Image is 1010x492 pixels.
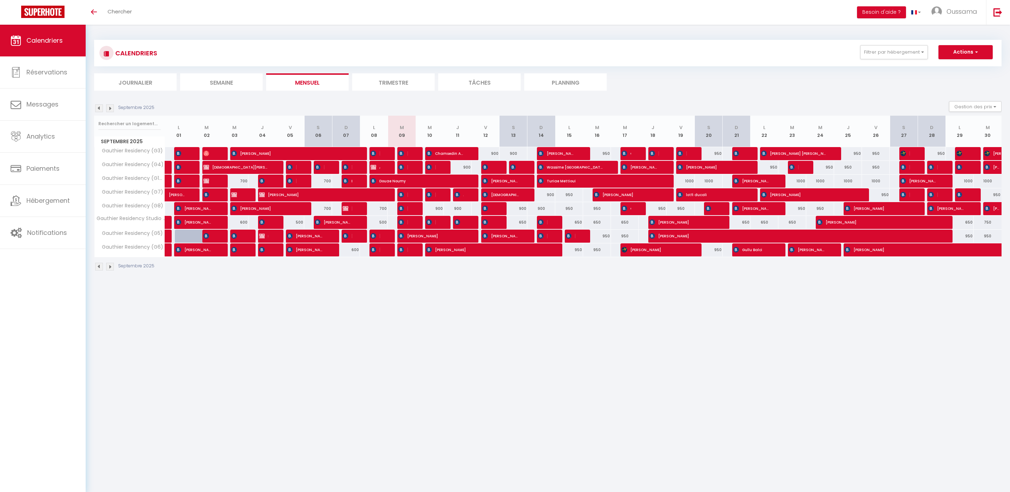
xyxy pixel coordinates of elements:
[371,229,380,243] span: [PERSON_NAME]
[169,184,185,198] span: [PERSON_NAME]
[623,124,627,131] abbr: M
[834,175,862,188] div: 1000
[918,116,945,147] th: 28
[733,147,743,160] span: [PERSON_NAME]
[204,124,209,131] abbr: M
[178,124,180,131] abbr: L
[900,160,910,174] span: [PERSON_NAME]
[438,73,521,91] li: Tâches
[371,174,465,188] span: Douae Noumy
[165,116,193,147] th: 01
[947,7,977,16] span: Oussama
[622,202,631,215] span: Copariu Victor
[398,229,464,243] span: [PERSON_NAME]
[444,116,472,147] th: 11
[426,215,436,229] span: [PERSON_NAME]
[928,202,966,215] span: [PERSON_NAME] [PERSON_NAME]
[484,124,487,131] abbr: V
[343,174,352,188] span: Marghioala [PERSON_NAME]
[946,230,974,243] div: 950
[974,230,1002,243] div: 950
[249,116,276,147] th: 04
[400,124,404,131] abbr: M
[500,216,527,229] div: 650
[96,175,166,182] span: Gauthier Residency (G10)
[583,243,611,256] div: 950
[287,174,296,188] span: [PERSON_NAME]
[733,243,771,256] span: Gullu Balci
[974,175,1002,188] div: 1000
[538,160,604,174] span: Wassime [GEOGRAPHIC_DATA]
[193,116,221,147] th: 02
[176,202,213,215] span: [PERSON_NAME]
[26,36,63,45] span: Calendriers
[96,216,166,221] span: Gauthier Residency Studio (G1)
[289,124,292,131] abbr: V
[695,243,723,256] div: 950
[371,243,380,256] span: [PERSON_NAME]
[778,216,806,229] div: 650
[26,196,70,205] span: Hébergement
[845,202,911,215] span: [PERSON_NAME]
[695,116,723,147] th: 20
[834,116,862,147] th: 25
[538,147,576,160] span: [PERSON_NAME]
[108,8,132,15] span: Chercher
[118,263,154,269] p: Septembre 2025
[510,160,520,174] span: [PERSON_NAME]
[287,243,325,256] span: [PERSON_NAME]
[583,230,611,243] div: 950
[733,174,771,188] span: [PERSON_NAME]
[622,243,687,256] span: [PERSON_NAME]
[611,230,639,243] div: 950
[538,174,660,188] span: Turiae Mettioui
[900,188,910,201] span: [PERSON_NAME]
[862,116,890,147] th: 26
[527,202,555,215] div: 900
[806,116,834,147] th: 24
[456,124,459,131] abbr: J
[538,229,547,243] span: [PERSON_NAME]
[723,216,751,229] div: 650
[426,160,436,174] span: [PERSON_NAME]
[259,188,381,201] span: [PERSON_NAME]
[667,116,694,147] th: 19
[96,243,165,251] span: Gauthier Residency (G6)
[96,147,165,155] span: Gauthier Residency (G3)
[165,216,169,229] a: [PERSON_NAME]
[454,188,464,201] span: Abdalnasir Sereti
[695,175,723,188] div: 1000
[622,160,659,174] span: [PERSON_NAME] [PERSON_NAME]
[398,160,408,174] span: [DEMOGRAPHIC_DATA][PERSON_NAME]
[707,124,710,131] abbr: S
[266,73,349,91] li: Mensuel
[360,216,388,229] div: 500
[974,188,1002,201] div: 950
[539,124,543,131] abbr: D
[900,147,910,160] span: [PERSON_NAME]
[165,161,169,174] a: [PERSON_NAME]
[231,243,241,256] span: [PERSON_NAME]
[416,202,443,215] div: 900
[751,116,778,147] th: 22
[231,188,241,201] span: [PERSON_NAME] Delogement G10
[276,216,304,229] div: 500
[176,215,213,229] span: [PERSON_NAME]
[398,147,408,160] span: [PERSON_NAME]
[735,124,738,131] abbr: D
[956,188,966,201] span: [PERSON_NAME]
[986,124,990,131] abbr: M
[203,160,269,174] span: [DEMOGRAPHIC_DATA][PERSON_NAME]
[118,104,154,111] p: Septembre 2025
[176,160,185,174] span: [DEMOGRAPHIC_DATA][PERSON_NAME]
[180,73,263,91] li: Semaine
[527,116,555,147] th: 14
[304,175,332,188] div: 700
[857,6,906,18] button: Besoin d'aide ?
[398,188,408,201] span: [PERSON_NAME]
[232,124,237,131] abbr: M
[454,215,464,229] span: [PERSON_NAME]
[677,160,743,174] span: [PERSON_NAME]
[583,147,611,160] div: 950
[677,147,687,160] span: [PERSON_NAME]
